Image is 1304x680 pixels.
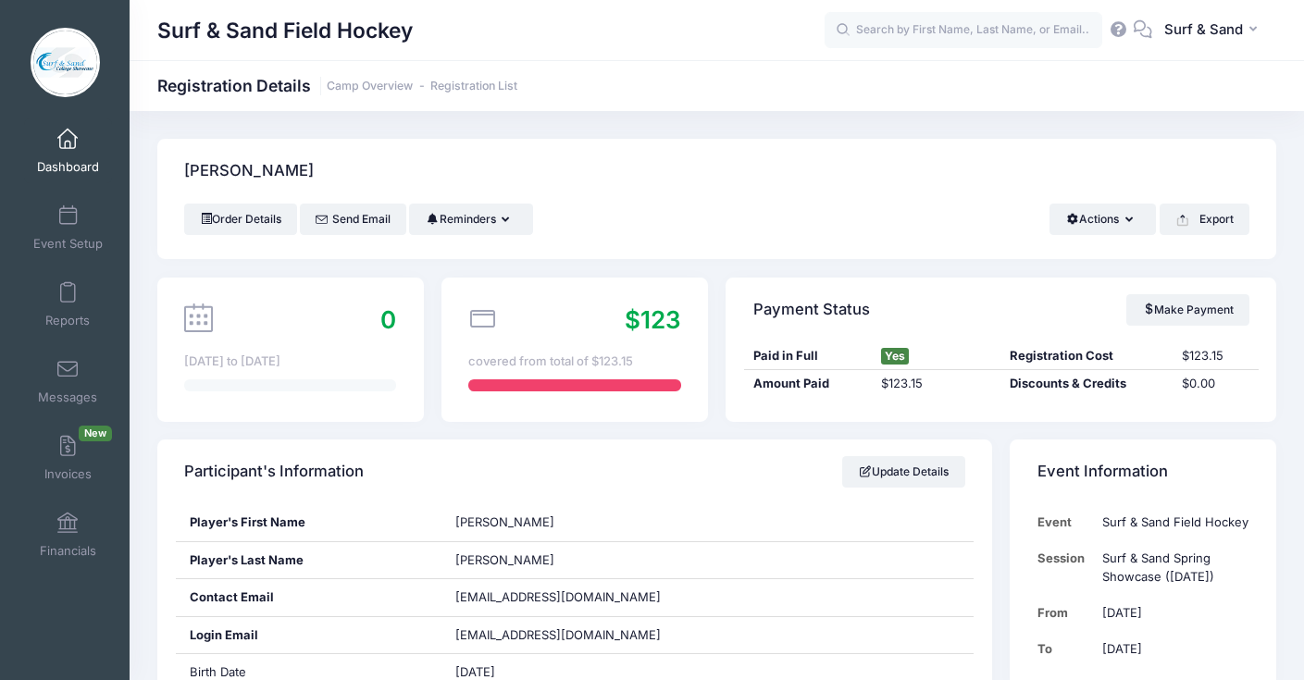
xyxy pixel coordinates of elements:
span: Invoices [44,466,92,482]
a: Dashboard [24,118,112,183]
td: To [1037,631,1094,667]
div: Amount Paid [744,375,873,393]
a: Update Details [842,456,965,488]
span: [PERSON_NAME] [455,552,554,567]
h4: [PERSON_NAME] [184,145,314,198]
span: Financials [40,543,96,559]
button: Export [1160,204,1249,235]
span: Surf & Sand [1164,19,1243,40]
div: Login Email [176,617,442,654]
div: $0.00 [1173,375,1259,393]
td: Event [1037,504,1094,540]
button: Actions [1049,204,1156,235]
img: Surf & Sand Field Hockey [31,28,100,97]
span: $123 [625,305,681,334]
td: Surf & Sand Field Hockey [1093,504,1248,540]
a: Messages [24,349,112,414]
div: Discounts & Credits [1001,375,1173,393]
div: Contact Email [176,579,442,616]
a: Registration List [430,80,517,93]
h4: Participant's Information [184,446,364,499]
a: Make Payment [1126,294,1249,326]
span: Event Setup [33,236,103,252]
span: Messages [38,389,97,405]
div: [DATE] to [DATE] [184,352,396,371]
h4: Payment Status [753,283,870,336]
a: InvoicesNew [24,426,112,490]
span: 0 [380,305,396,334]
span: Yes [881,348,909,365]
a: Reports [24,272,112,337]
td: Session [1037,540,1094,595]
span: [PERSON_NAME] [455,514,554,529]
td: [DATE] [1093,595,1248,631]
div: Registration Cost [1001,347,1173,365]
h1: Surf & Sand Field Hockey [157,9,413,52]
span: Reports [45,313,90,328]
button: Surf & Sand [1152,9,1276,52]
a: Send Email [300,204,406,235]
span: [EMAIL_ADDRESS][DOMAIN_NAME] [455,589,661,604]
div: Player's First Name [176,504,442,541]
a: Order Details [184,204,297,235]
span: Dashboard [37,159,99,175]
td: Surf & Sand Spring Showcase ([DATE]) [1093,540,1248,595]
h4: Event Information [1037,446,1168,499]
div: Paid in Full [744,347,873,365]
td: From [1037,595,1094,631]
h1: Registration Details [157,76,517,95]
button: Reminders [409,204,532,235]
span: New [79,426,112,441]
span: [EMAIL_ADDRESS][DOMAIN_NAME] [455,626,687,645]
div: $123.15 [873,375,1001,393]
span: [DATE] [455,664,495,679]
a: Financials [24,502,112,567]
a: Camp Overview [327,80,413,93]
td: [DATE] [1093,631,1248,667]
div: covered from total of $123.15 [468,352,680,371]
a: Event Setup [24,195,112,260]
div: $123.15 [1173,347,1259,365]
input: Search by First Name, Last Name, or Email... [825,12,1102,49]
div: Player's Last Name [176,542,442,579]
